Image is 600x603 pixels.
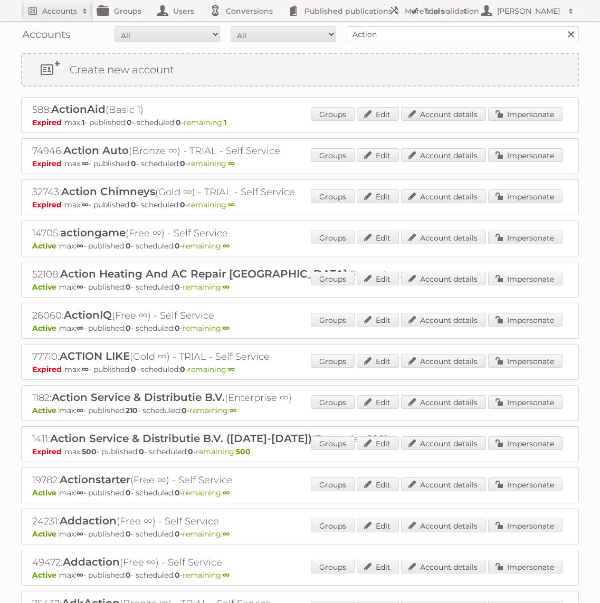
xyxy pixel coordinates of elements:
[63,144,129,157] span: Action Auto
[175,241,180,251] strong: 0
[77,406,83,415] strong: ∞
[60,226,126,239] span: actiongame
[405,6,458,16] h2: More tools
[50,432,312,445] span: Action Service & Distributie B.V. ([DATE]-[DATE])
[175,570,180,580] strong: 0
[488,354,563,368] a: Impersonate
[357,354,399,368] a: Edit
[32,241,568,251] p: max: - published: - scheduled: -
[32,432,402,446] h2: 1411: (Enterprise 500)
[494,6,563,16] h2: [PERSON_NAME]
[223,570,230,580] strong: ∞
[127,118,132,127] strong: 0
[32,226,402,240] h2: 14705: (Free ∞) - Self Service
[311,560,355,573] a: Groups
[60,514,117,527] span: Addaction
[175,529,180,539] strong: 0
[189,406,236,415] span: remaining:
[223,488,230,497] strong: ∞
[32,309,402,322] h2: 26060: (Free ∞) - Self Service
[82,200,89,209] strong: ∞
[32,570,59,580] span: Active
[228,200,235,209] strong: ∞
[183,241,230,251] span: remaining:
[126,488,131,497] strong: 0
[488,148,563,162] a: Impersonate
[32,282,568,292] p: max: - published: - scheduled: -
[357,272,399,285] a: Edit
[32,488,59,497] span: Active
[311,272,355,285] a: Groups
[357,189,399,203] a: Edit
[182,406,187,415] strong: 0
[32,159,568,168] p: max: - published: - scheduled: -
[126,529,131,539] strong: 0
[357,313,399,327] a: Edit
[32,488,568,497] p: max: - published: - scheduled: -
[357,148,399,162] a: Edit
[60,267,347,280] span: Action Heating And AC Repair [GEOGRAPHIC_DATA]
[42,6,77,16] h2: Accounts
[183,282,230,292] span: remaining:
[175,282,180,292] strong: 0
[228,159,235,168] strong: ∞
[401,477,486,491] a: Account details
[32,570,568,580] p: max: - published: - scheduled: -
[236,447,251,456] strong: 500
[176,118,181,127] strong: 0
[32,323,59,333] span: Active
[357,436,399,450] a: Edit
[401,272,486,285] a: Account details
[22,54,578,85] a: Create new account
[126,323,131,333] strong: 0
[401,519,486,532] a: Account details
[311,189,355,203] a: Groups
[357,395,399,409] a: Edit
[488,395,563,409] a: Impersonate
[183,529,230,539] span: remaining:
[401,189,486,203] a: Account details
[32,200,64,209] span: Expired
[126,570,131,580] strong: 0
[51,103,106,116] span: ActionAid
[32,406,568,415] p: max: - published: - scheduled: -
[126,241,131,251] strong: 0
[311,519,355,532] a: Groups
[32,185,402,199] h2: 32743: (Gold ∞) - TRIAL - Self Service
[32,391,402,405] h2: 1182: (Enterprise ∞)
[61,185,155,198] span: Action Chimneys
[183,570,230,580] span: remaining:
[184,118,226,127] span: remaining:
[175,488,180,497] strong: 0
[32,447,568,456] p: max: - published: - scheduled: -
[401,560,486,573] a: Account details
[126,406,138,415] strong: 210
[311,107,355,121] a: Groups
[488,272,563,285] a: Impersonate
[188,365,235,374] span: remaining:
[311,477,355,491] a: Groups
[180,159,185,168] strong: 0
[32,529,59,539] span: Active
[52,391,225,404] span: Action Service & Distributie B.V.
[131,200,136,209] strong: 0
[183,488,230,497] span: remaining:
[82,159,89,168] strong: ∞
[32,267,402,281] h2: 52108: (Free ∞) - Self Service
[32,241,59,251] span: Active
[60,350,130,362] span: ACTION LIKE
[32,118,64,127] span: Expired
[63,556,120,568] span: Addaction
[488,519,563,532] a: Impersonate
[32,556,402,569] h2: 49472: (Free ∞) - Self Service
[82,447,97,456] strong: 500
[32,118,568,127] p: max: - published: - scheduled: -
[357,107,399,121] a: Edit
[223,282,230,292] strong: ∞
[488,436,563,450] a: Impersonate
[32,144,402,158] h2: 74946: (Bronze ∞) - TRIAL - Self Service
[77,529,83,539] strong: ∞
[357,477,399,491] a: Edit
[224,118,226,127] strong: 1
[77,570,83,580] strong: ∞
